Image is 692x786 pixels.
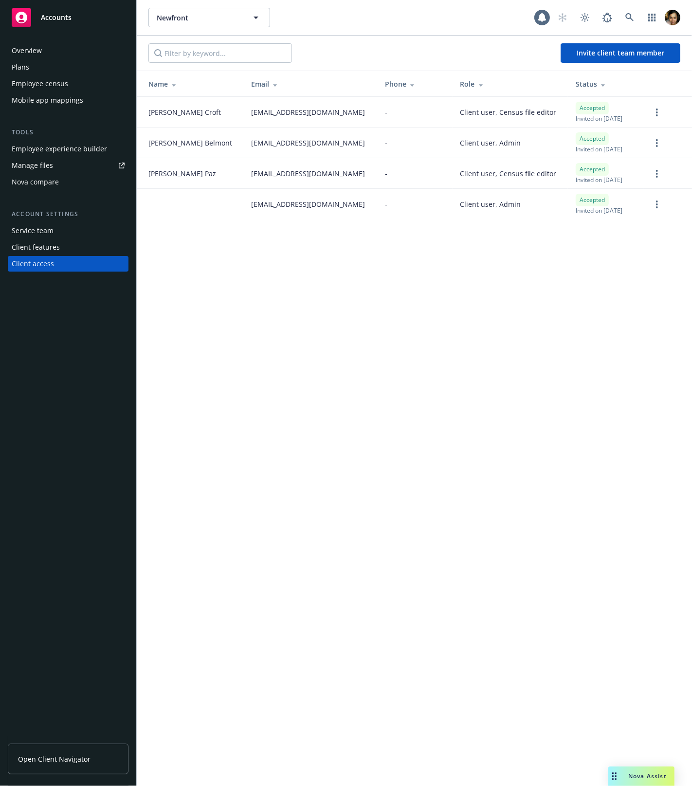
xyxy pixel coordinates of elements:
[8,209,128,219] div: Account settings
[561,43,680,63] button: Invite client team member
[553,8,572,27] a: Start snowing
[148,168,216,179] span: [PERSON_NAME] Paz
[577,48,664,57] span: Invite client team member
[251,138,365,148] span: [EMAIL_ADDRESS][DOMAIN_NAME]
[12,92,83,108] div: Mobile app mappings
[628,772,667,780] span: Nova Assist
[576,114,622,123] span: Invited on [DATE]
[460,79,561,89] div: Role
[12,141,107,157] div: Employee experience builder
[608,767,620,786] div: Drag to move
[651,168,663,180] a: more
[385,79,445,89] div: Phone
[12,59,29,75] div: Plans
[12,239,60,255] div: Client features
[148,8,270,27] button: Newfront
[12,158,53,173] div: Manage files
[651,199,663,210] a: more
[385,168,387,179] span: -
[651,107,663,118] a: more
[8,239,128,255] a: Client features
[148,138,232,148] span: [PERSON_NAME] Belmont
[12,174,59,190] div: Nova compare
[460,168,557,179] span: Client user, Census file editor
[8,92,128,108] a: Mobile app mappings
[575,8,595,27] a: Toggle theme
[251,79,369,89] div: Email
[12,43,42,58] div: Overview
[385,138,387,148] span: -
[8,59,128,75] a: Plans
[8,76,128,91] a: Employee census
[251,199,365,209] span: [EMAIL_ADDRESS][DOMAIN_NAME]
[580,134,605,143] span: Accepted
[157,13,241,23] span: Newfront
[12,256,54,272] div: Client access
[620,8,639,27] a: Search
[580,104,605,112] span: Accepted
[8,174,128,190] a: Nova compare
[8,223,128,238] a: Service team
[148,107,221,117] span: [PERSON_NAME] Croft
[460,138,521,148] span: Client user, Admin
[580,196,605,204] span: Accepted
[18,754,91,764] span: Open Client Navigator
[148,43,292,63] input: Filter by keyword...
[148,79,236,89] div: Name
[8,43,128,58] a: Overview
[8,158,128,173] a: Manage files
[642,8,662,27] a: Switch app
[385,107,387,117] span: -
[385,199,387,209] span: -
[8,128,128,137] div: Tools
[41,14,72,21] span: Accounts
[12,223,54,238] div: Service team
[8,256,128,272] a: Client access
[12,76,68,91] div: Employee census
[651,137,663,149] a: more
[608,767,674,786] button: Nova Assist
[576,206,622,215] span: Invited on [DATE]
[460,199,521,209] span: Client user, Admin
[8,4,128,31] a: Accounts
[576,145,622,153] span: Invited on [DATE]
[251,168,365,179] span: [EMAIL_ADDRESS][DOMAIN_NAME]
[598,8,617,27] a: Report a Bug
[580,165,605,174] span: Accepted
[460,107,557,117] span: Client user, Census file editor
[8,141,128,157] a: Employee experience builder
[665,10,680,25] img: photo
[576,176,622,184] span: Invited on [DATE]
[251,107,365,117] span: [EMAIL_ADDRESS][DOMAIN_NAME]
[576,79,636,89] div: Status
